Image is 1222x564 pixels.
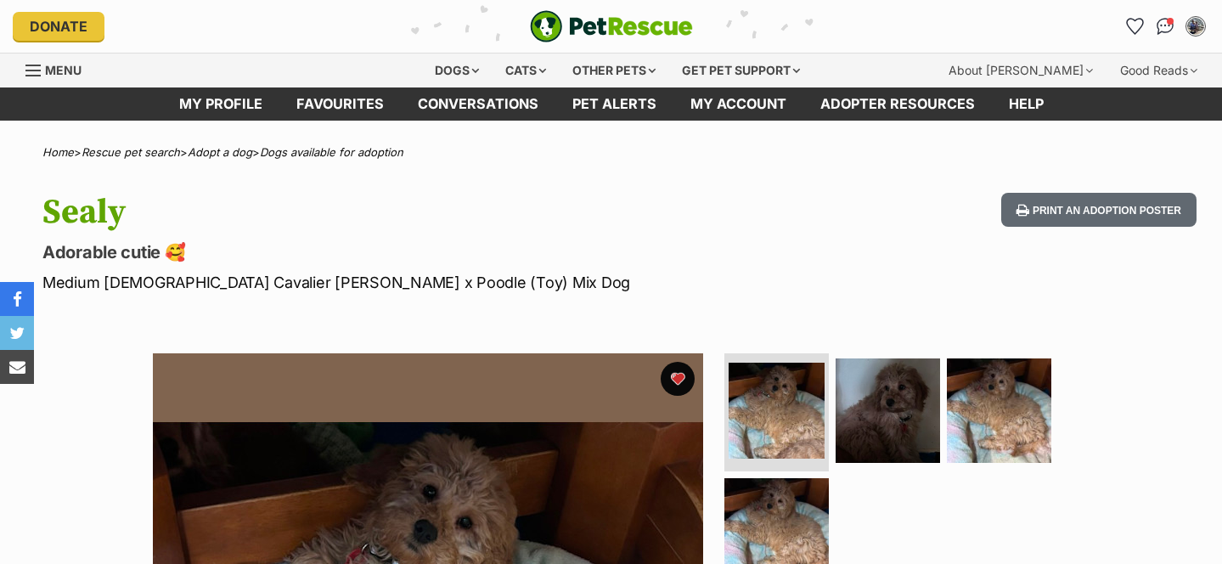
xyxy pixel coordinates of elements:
p: Medium [DEMOGRAPHIC_DATA] Cavalier [PERSON_NAME] x Poodle (Toy) Mix Dog [42,271,745,294]
a: Adopt a dog [188,145,252,159]
h1: Sealy [42,193,745,232]
img: Photo of Sealy [836,358,940,463]
a: Conversations [1152,13,1179,40]
ul: Account quick links [1121,13,1209,40]
a: Rescue pet search [82,145,180,159]
img: Photo of Sealy [729,363,825,459]
a: Menu [25,54,93,84]
a: Donate [13,12,104,41]
img: Photo of Sealy [947,358,1051,463]
a: Favourites [279,87,401,121]
a: Home [42,145,74,159]
span: Menu [45,63,82,77]
img: chat-41dd97257d64d25036548639549fe6c8038ab92f7586957e7f3b1b290dea8141.svg [1157,18,1174,35]
div: Dogs [423,54,491,87]
a: PetRescue [530,10,693,42]
div: About [PERSON_NAME] [937,54,1105,87]
div: Cats [493,54,558,87]
img: Lianne Bissell profile pic [1187,18,1204,35]
a: conversations [401,87,555,121]
a: My account [673,87,803,121]
img: logo-e224e6f780fb5917bec1dbf3a21bbac754714ae5b6737aabdf751b685950b380.svg [530,10,693,42]
a: Pet alerts [555,87,673,121]
button: favourite [661,362,695,396]
a: Help [992,87,1061,121]
a: Dogs available for adoption [260,145,403,159]
button: Print an adoption poster [1001,193,1197,228]
a: Favourites [1121,13,1148,40]
p: Adorable cutie 🥰 [42,240,745,264]
a: My profile [162,87,279,121]
div: Get pet support [670,54,812,87]
div: Other pets [560,54,667,87]
div: Good Reads [1108,54,1209,87]
button: My account [1182,13,1209,40]
a: Adopter resources [803,87,992,121]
